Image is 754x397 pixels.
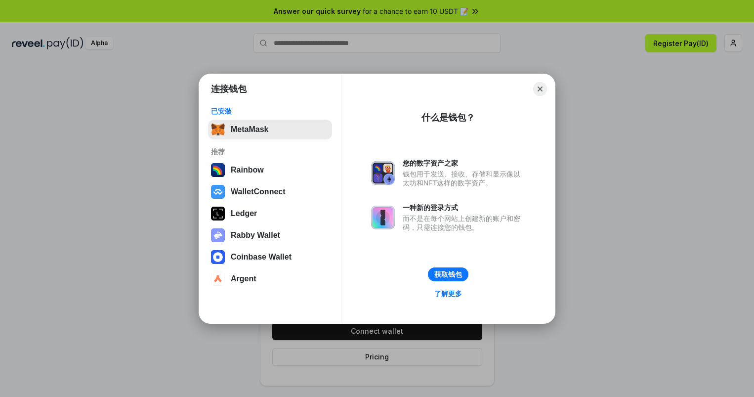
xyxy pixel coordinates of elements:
button: WalletConnect [208,182,332,202]
img: svg+xml,%3Csvg%20fill%3D%22none%22%20height%3D%2233%22%20viewBox%3D%220%200%2035%2033%22%20width%... [211,123,225,136]
div: 一种新的登录方式 [403,203,525,212]
div: 而不是在每个网站上创建新的账户和密码，只需连接您的钱包。 [403,214,525,232]
button: Close [533,82,547,96]
img: svg+xml,%3Csvg%20xmlns%3D%22http%3A%2F%2Fwww.w3.org%2F2000%2Fsvg%22%20fill%3D%22none%22%20viewBox... [371,206,395,229]
div: 已安装 [211,107,329,116]
div: 获取钱包 [434,270,462,279]
button: Argent [208,269,332,289]
img: svg+xml,%3Csvg%20width%3D%2228%22%20height%3D%2228%22%20viewBox%3D%220%200%2028%2028%22%20fill%3D... [211,272,225,286]
a: 了解更多 [428,287,468,300]
button: Rainbow [208,160,332,180]
div: Coinbase Wallet [231,253,292,262]
div: Rabby Wallet [231,231,280,240]
div: Ledger [231,209,257,218]
img: svg+xml,%3Csvg%20width%3D%22120%22%20height%3D%22120%22%20viewBox%3D%220%200%20120%20120%22%20fil... [211,163,225,177]
div: 钱包用于发送、接收、存储和显示像以太坊和NFT这样的数字资产。 [403,170,525,187]
div: 您的数字资产之家 [403,159,525,168]
div: MetaMask [231,125,268,134]
img: svg+xml,%3Csvg%20width%3D%2228%22%20height%3D%2228%22%20viewBox%3D%220%200%2028%2028%22%20fill%3D... [211,185,225,199]
div: 推荐 [211,147,329,156]
img: svg+xml,%3Csvg%20xmlns%3D%22http%3A%2F%2Fwww.w3.org%2F2000%2Fsvg%22%20width%3D%2228%22%20height%3... [211,207,225,221]
button: Ledger [208,204,332,223]
button: Coinbase Wallet [208,247,332,267]
img: svg+xml,%3Csvg%20xmlns%3D%22http%3A%2F%2Fwww.w3.org%2F2000%2Fsvg%22%20fill%3D%22none%22%20viewBox... [211,228,225,242]
button: MetaMask [208,120,332,139]
div: Argent [231,274,256,283]
div: Rainbow [231,166,264,175]
div: 什么是钱包？ [421,112,475,124]
div: 了解更多 [434,289,462,298]
button: 获取钱包 [428,267,468,281]
img: svg+xml,%3Csvg%20xmlns%3D%22http%3A%2F%2Fwww.w3.org%2F2000%2Fsvg%22%20fill%3D%22none%22%20viewBox... [371,161,395,185]
img: svg+xml,%3Csvg%20width%3D%2228%22%20height%3D%2228%22%20viewBox%3D%220%200%2028%2028%22%20fill%3D... [211,250,225,264]
h1: 连接钱包 [211,83,247,95]
div: WalletConnect [231,187,286,196]
button: Rabby Wallet [208,225,332,245]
